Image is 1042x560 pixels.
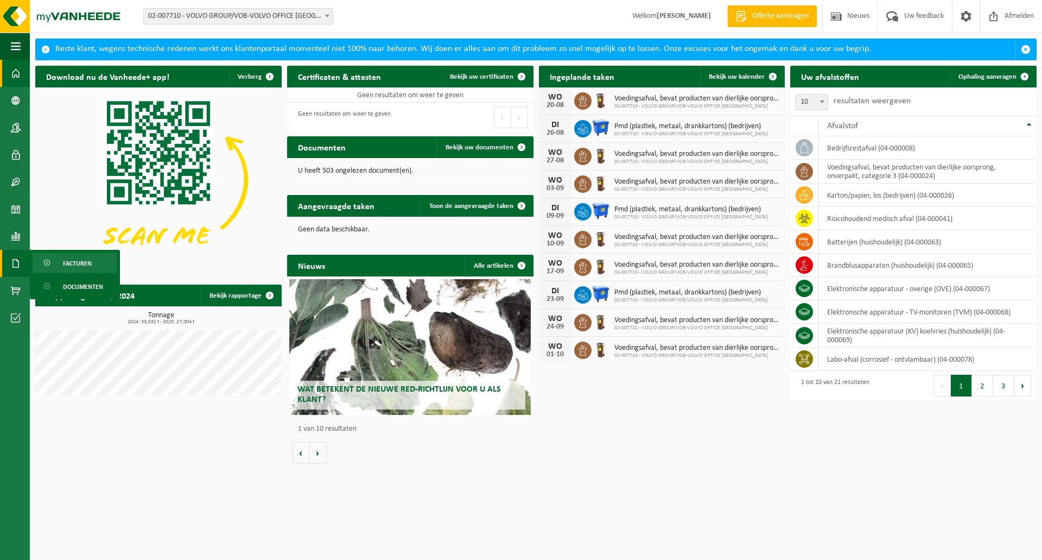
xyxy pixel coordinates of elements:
[819,207,1037,230] td: risicohoudend medisch afval (04-000041)
[993,375,1014,397] button: 3
[544,102,566,109] div: 20-08
[950,66,1035,87] a: Ophaling aanvragen
[614,214,768,221] span: 02-007710 - VOLVO GROUP/VOB-VOLVO OFFICE [GEOGRAPHIC_DATA]
[592,202,610,220] img: WB-1100-HPE-BE-01
[614,261,780,269] span: Voedingsafval, bevat producten van dierlijke oorsprong, onverpakt, categorie 3
[544,176,566,185] div: WO
[749,11,811,22] span: Offerte aanvragen
[144,9,333,24] span: 02-007710 - VOLVO GROUP/VOB-VOLVO OFFICE BRUSSELS - BERCHEM-SAINTE-AGATHE
[55,39,1015,60] div: Beste klant, wegens technische redenen werkt ons klantenportaal momenteel niet 100% naar behoren....
[796,374,869,398] div: 1 tot 10 van 21 resultaten
[544,129,566,137] div: 26-08
[63,253,92,274] span: Facturen
[465,255,532,276] a: Alle artikelen
[41,319,282,325] span: 2024: 33,031 t - 2025: 27,004 t
[441,66,532,87] a: Bekijk uw certificaten
[592,285,610,303] img: WB-1100-HPE-BE-01
[614,103,780,110] span: 02-007710 - VOLVO GROUP/VOB-VOLVO OFFICE [GEOGRAPHIC_DATA]
[819,324,1037,348] td: elektronische apparatuur (KV) koelvries (huishoudelijk) (04-000069)
[297,385,501,404] span: Wat betekent de nieuwe RED-richtlijn voor u als klant?
[63,276,103,297] span: Documenten
[614,159,780,165] span: 02-007710 - VOLVO GROUP/VOB-VOLVO OFFICE [GEOGRAPHIC_DATA]
[614,353,780,359] span: 02-007710 - VOLVO GROUP/VOB-VOLVO OFFICE [GEOGRAPHIC_DATA]
[33,253,117,273] a: Facturen
[614,242,780,248] span: 02-007710 - VOLVO GROUP/VOB-VOLVO OFFICE [GEOGRAPHIC_DATA]
[827,122,858,130] span: Afvalstof
[287,195,385,216] h2: Aangevraagde taken
[592,312,610,331] img: WB-0140-HPE-BN-06
[201,285,281,306] a: Bekijk rapportage
[293,105,391,129] div: Geen resultaten om weer te geven
[819,277,1037,300] td: elektronische apparatuur - overige (OVE) (04-000067)
[614,131,768,137] span: 02-007710 - VOLVO GROUP/VOB-VOLVO OFFICE [GEOGRAPHIC_DATA]
[544,231,566,240] div: WO
[972,375,993,397] button: 2
[544,148,566,157] div: WO
[33,276,117,297] a: Documenten
[539,66,625,87] h2: Ingeplande taken
[421,195,532,217] a: Toon de aangevraagde taken
[544,351,566,358] div: 01-10
[289,279,531,415] a: Wat betekent de nieuwe RED-richtlijn voor u als klant?
[592,146,610,165] img: WB-0140-HPE-BN-06
[819,254,1037,277] td: brandblusapparaten (huishoudelijk) (04-000065)
[709,73,765,80] span: Bekijk uw kalender
[35,66,180,87] h2: Download nu de Vanheede+ app!
[298,167,523,175] p: U heeft 503 ongelezen document(en).
[287,66,392,87] h2: Certificaten & attesten
[592,118,610,137] img: WB-1100-HPE-BE-01
[614,288,768,297] span: Pmd (plastiek, metaal, drankkartons) (bedrijven)
[437,136,532,158] a: Bekijk uw documenten
[796,95,828,110] span: 10
[614,186,780,193] span: 02-007710 - VOLVO GROUP/VOB-VOLVO OFFICE [GEOGRAPHIC_DATA]
[592,340,610,358] img: WB-0140-HPE-BN-06
[544,259,566,268] div: WO
[614,95,780,103] span: Voedingsafval, bevat producten van dierlijke oorsprong, onverpakt, categorie 3
[592,91,610,109] img: WB-0140-HPE-BN-06
[614,344,780,353] span: Voedingsafval, bevat producten van dierlijke oorsprong, onverpakt, categorie 3
[544,268,566,275] div: 17-09
[614,205,768,214] span: Pmd (plastiek, metaal, drankkartons) (bedrijven)
[614,150,780,159] span: Voedingsafval, bevat producten van dierlijke oorsprong, onverpakt, categorie 3
[592,257,610,275] img: WB-0140-HPE-BN-06
[614,122,768,131] span: Pmd (plastiek, metaal, drankkartons) (bedrijven)
[544,204,566,212] div: DI
[592,229,610,248] img: WB-0140-HPE-BN-06
[511,106,528,128] button: Next
[819,184,1037,207] td: karton/papier, los (bedrijven) (04-000026)
[35,87,282,272] img: Download de VHEPlus App
[41,312,282,325] h3: Tonnage
[544,342,566,351] div: WO
[287,136,357,158] h2: Documenten
[544,185,566,192] div: 03-09
[298,226,523,234] p: Geen data beschikbaar.
[544,314,566,323] div: WO
[287,255,336,276] h2: Nieuws
[700,66,784,87] a: Bekijk uw kalender
[544,212,566,220] div: 09-09
[657,12,711,20] strong: [PERSON_NAME]
[834,97,911,105] label: resultaten weergeven
[614,233,780,242] span: Voedingsafval, bevat producten van dierlijke oorsprong, onverpakt, categorie 3
[544,93,566,102] div: WO
[494,106,511,128] button: Previous
[819,230,1037,254] td: batterijen (huishoudelijk) (04-000063)
[933,375,951,397] button: Previous
[544,121,566,129] div: DI
[298,425,528,433] p: 1 van 10 resultaten
[614,269,780,276] span: 02-007710 - VOLVO GROUP/VOB-VOLVO OFFICE [GEOGRAPHIC_DATA]
[819,348,1037,371] td: labo-afval (corrosief - ontvlambaar) (04-000078)
[544,295,566,303] div: 23-09
[544,323,566,331] div: 24-09
[614,316,780,325] span: Voedingsafval, bevat producten van dierlijke oorsprong, onverpakt, categorie 3
[614,325,780,331] span: 02-007710 - VOLVO GROUP/VOB-VOLVO OFFICE [GEOGRAPHIC_DATA]
[614,178,780,186] span: Voedingsafval, bevat producten van dierlijke oorsprong, onverpakt, categorie 3
[951,375,972,397] button: 1
[819,300,1037,324] td: elektronische apparatuur - TV-monitoren (TVM) (04-000068)
[544,240,566,248] div: 10-09
[727,5,817,27] a: Offerte aanvragen
[958,73,1016,80] span: Ophaling aanvragen
[429,203,513,210] span: Toon de aangevraagde taken
[614,297,768,304] span: 02-007710 - VOLVO GROUP/VOB-VOLVO OFFICE [GEOGRAPHIC_DATA]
